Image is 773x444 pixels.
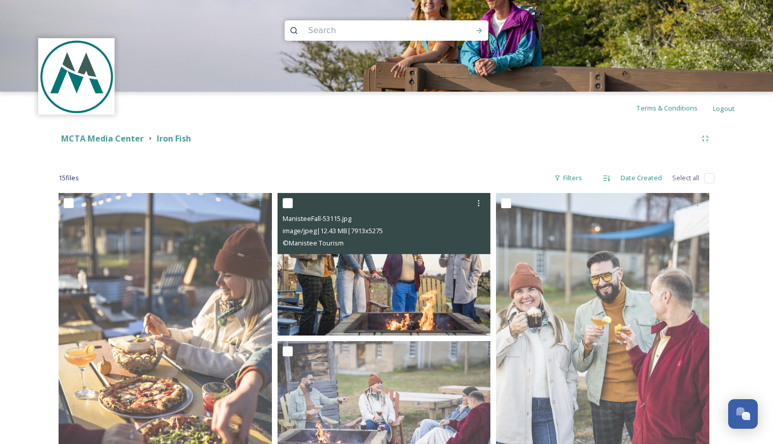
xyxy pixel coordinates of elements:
[672,173,699,183] span: Select all
[278,193,491,336] img: ManisteeFall-53115.jpg
[549,168,587,188] div: Filters
[636,102,713,114] a: Terms & Conditions
[616,168,667,188] div: Date Created
[40,40,114,114] img: logo.jpeg
[283,214,351,223] span: ManisteeFall-53115.jpg
[61,133,144,144] strong: MCTA Media Center
[636,103,698,113] span: Terms & Conditions
[303,19,443,42] input: Search
[283,238,344,247] span: © Manistee Tourism
[713,104,735,113] span: Logout
[728,399,758,429] button: Open Chat
[157,133,191,144] strong: Iron Fish
[283,226,383,235] span: image/jpeg | 12.43 MB | 7913 x 5275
